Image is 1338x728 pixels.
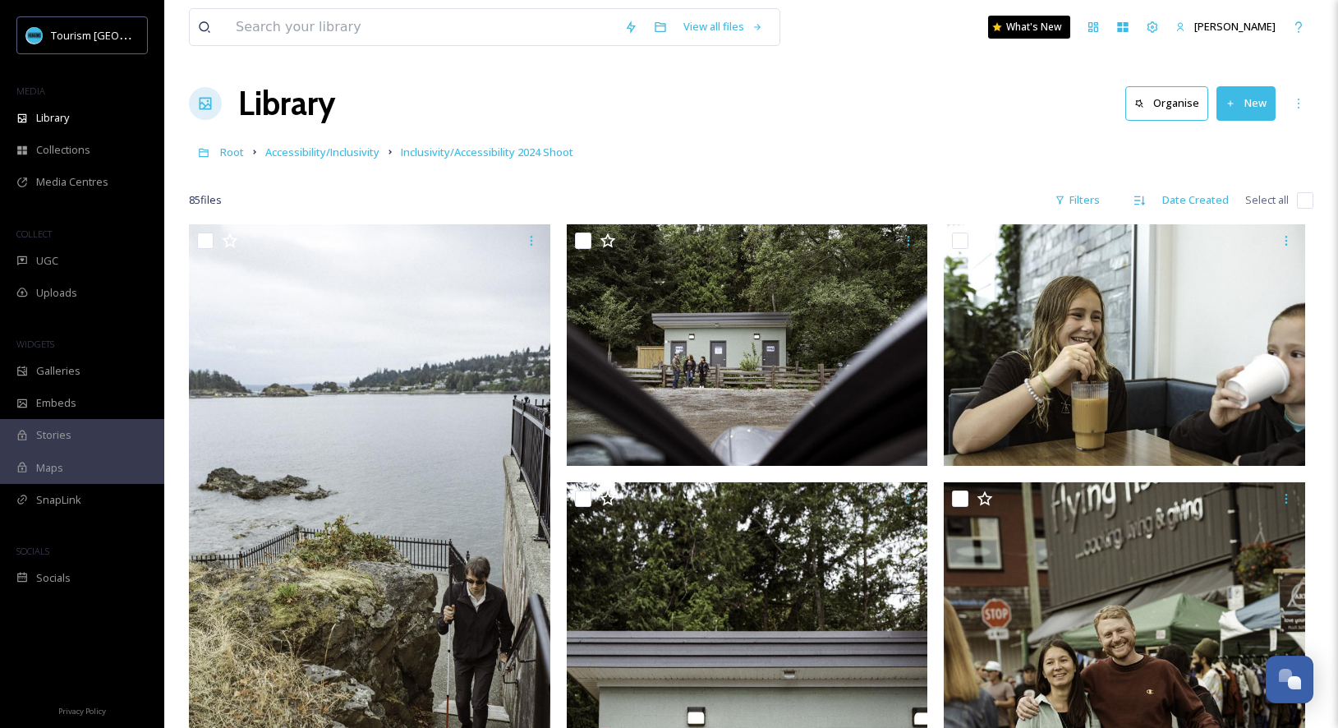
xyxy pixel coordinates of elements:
span: Tourism [GEOGRAPHIC_DATA] [51,27,198,43]
a: Privacy Policy [58,700,106,720]
div: Filters [1046,184,1108,216]
span: WIDGETS [16,338,54,350]
img: TN Aug 2024 prt 81.jpg [944,224,1305,466]
a: Root [220,142,244,162]
span: Stories [36,427,71,443]
span: Socials [36,570,71,586]
span: Root [220,145,244,159]
span: [PERSON_NAME] [1194,19,1276,34]
a: Accessibility/Inclusivity [265,142,379,162]
a: [PERSON_NAME] [1167,11,1284,43]
div: Date Created [1154,184,1237,216]
span: MEDIA [16,85,45,97]
span: 85 file s [189,192,222,208]
span: Collections [36,142,90,158]
span: Media Centres [36,174,108,190]
span: Galleries [36,363,80,379]
span: COLLECT [16,228,52,240]
span: Uploads [36,285,77,301]
input: Search your library [228,9,616,45]
span: Inclusivity/Accessibility 2024 Shoot [401,145,573,159]
span: Library [36,110,69,126]
span: Privacy Policy [58,706,106,716]
span: Select all [1245,192,1289,208]
span: UGC [36,253,58,269]
button: Open Chat [1266,656,1313,703]
img: TN Aug 2024 prt 65.jpg [567,224,928,466]
button: Organise [1125,86,1208,120]
span: Embeds [36,395,76,411]
button: New [1216,86,1276,120]
span: Maps [36,460,63,476]
span: Accessibility/Inclusivity [265,145,379,159]
a: Library [238,79,335,128]
span: SOCIALS [16,545,49,557]
span: SnapLink [36,492,81,508]
img: tourism_nanaimo_logo.jpeg [26,27,43,44]
a: What's New [988,16,1070,39]
a: View all files [675,11,771,43]
a: Inclusivity/Accessibility 2024 Shoot [401,142,573,162]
